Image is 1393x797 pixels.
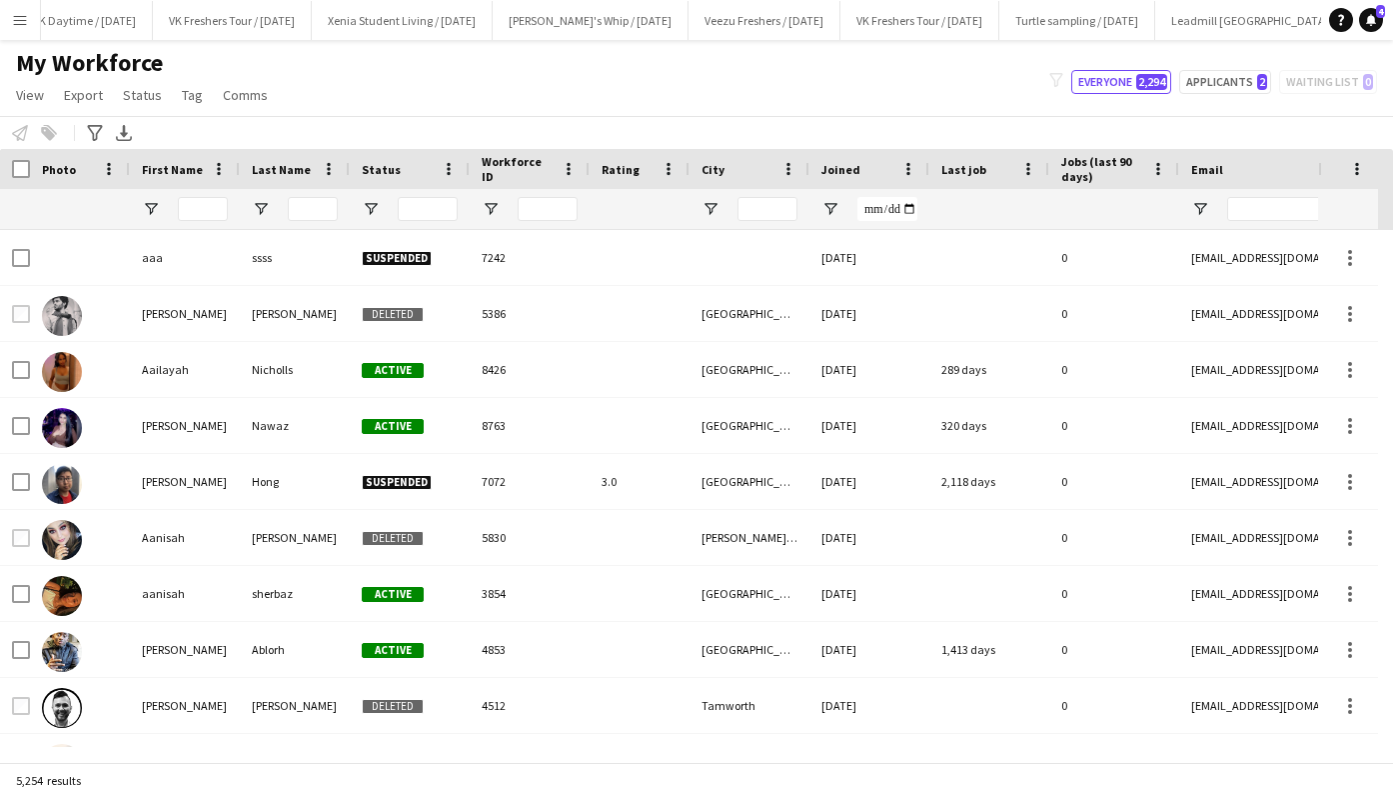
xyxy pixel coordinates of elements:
[1191,162,1223,177] span: Email
[178,197,228,221] input: First Name Filter Input
[312,1,493,40] button: Xenia Student Living / [DATE]
[115,82,170,108] a: Status
[690,566,809,621] div: [GEOGRAPHIC_DATA]
[482,154,554,184] span: Workforce ID
[112,121,136,145] app-action-btn: Export XLSX
[1155,1,1389,40] button: Leadmill [GEOGRAPHIC_DATA] / [DATE]
[362,251,432,266] span: Suspended
[362,475,432,490] span: Suspended
[174,82,211,108] a: Tag
[470,678,590,733] div: 4512
[470,286,590,341] div: 5386
[240,566,350,621] div: sherbaz
[223,86,268,104] span: Comms
[362,699,424,714] span: Deleted
[1049,734,1179,789] div: 0
[362,531,424,546] span: Deleted
[153,1,312,40] button: VK Freshers Tour / [DATE]
[701,200,719,218] button: Open Filter Menu
[1049,230,1179,285] div: 0
[929,342,1049,397] div: 289 days
[240,230,350,285] div: ssss
[1071,70,1171,94] button: Everyone2,294
[42,464,82,504] img: Aan Yik Hong
[690,678,809,733] div: Tamworth
[809,230,929,285] div: [DATE]
[64,86,103,104] span: Export
[1376,5,1385,18] span: 4
[690,398,809,453] div: [GEOGRAPHIC_DATA]
[470,454,590,509] div: 7072
[252,200,270,218] button: Open Filter Menu
[809,566,929,621] div: [DATE]
[252,162,311,177] span: Last Name
[470,566,590,621] div: 3854
[130,734,240,789] div: [PERSON_NAME]
[999,1,1155,40] button: Turtle sampling / [DATE]
[240,454,350,509] div: Hong
[1061,154,1143,184] span: Jobs (last 90 days)
[240,398,350,453] div: Nawaz
[42,520,82,560] img: Aanisah Karim
[690,342,809,397] div: [GEOGRAPHIC_DATA]
[215,82,276,108] a: Comms
[142,162,203,177] span: First Name
[929,454,1049,509] div: 2,118 days
[398,197,458,221] input: Status Filter Input
[1136,74,1167,90] span: 2,294
[690,734,809,789] div: [GEOGRAPHIC_DATA]
[602,162,640,177] span: Rating
[16,86,44,104] span: View
[42,632,82,672] img: Aaron Ablorh
[1049,342,1179,397] div: 0
[690,510,809,565] div: [PERSON_NAME][GEOGRAPHIC_DATA]
[240,286,350,341] div: [PERSON_NAME]
[809,622,929,677] div: [DATE]
[17,1,153,40] button: VK Daytime / [DATE]
[240,510,350,565] div: [PERSON_NAME]
[42,408,82,448] img: Aalia Nawaz
[929,398,1049,453] div: 320 days
[12,697,30,715] input: Row Selection is disabled for this row (unchecked)
[288,197,338,221] input: Last Name Filter Input
[240,678,350,733] div: [PERSON_NAME]
[130,510,240,565] div: Aanisah
[83,121,107,145] app-action-btn: Advanced filters
[941,162,986,177] span: Last job
[1049,510,1179,565] div: 0
[470,398,590,453] div: 8763
[701,162,724,177] span: City
[1049,286,1179,341] div: 0
[123,86,162,104] span: Status
[821,162,860,177] span: Joined
[470,510,590,565] div: 5830
[1257,74,1267,90] span: 2
[493,1,689,40] button: [PERSON_NAME]'s Whip / [DATE]
[240,622,350,677] div: Ablorh
[130,566,240,621] div: aanisah
[130,342,240,397] div: Aailayah
[689,1,840,40] button: Veezu Freshers / [DATE]
[42,688,82,728] img: Aaron Batham
[809,398,929,453] div: [DATE]
[56,82,111,108] a: Export
[42,576,82,616] img: aanisah sherbaz
[130,286,240,341] div: [PERSON_NAME]
[821,200,839,218] button: Open Filter Menu
[12,305,30,323] input: Row Selection is disabled for this row (unchecked)
[1049,566,1179,621] div: 0
[470,342,590,397] div: 8426
[809,342,929,397] div: [DATE]
[809,454,929,509] div: [DATE]
[16,48,163,78] span: My Workforce
[1049,454,1179,509] div: 0
[362,587,424,602] span: Active
[142,200,160,218] button: Open Filter Menu
[42,162,76,177] span: Photo
[130,230,240,285] div: aaa
[12,529,30,547] input: Row Selection is disabled for this row (unchecked)
[42,744,82,784] img: Aaron Brown
[737,197,797,221] input: City Filter Input
[809,286,929,341] div: [DATE]
[929,622,1049,677] div: 1,413 days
